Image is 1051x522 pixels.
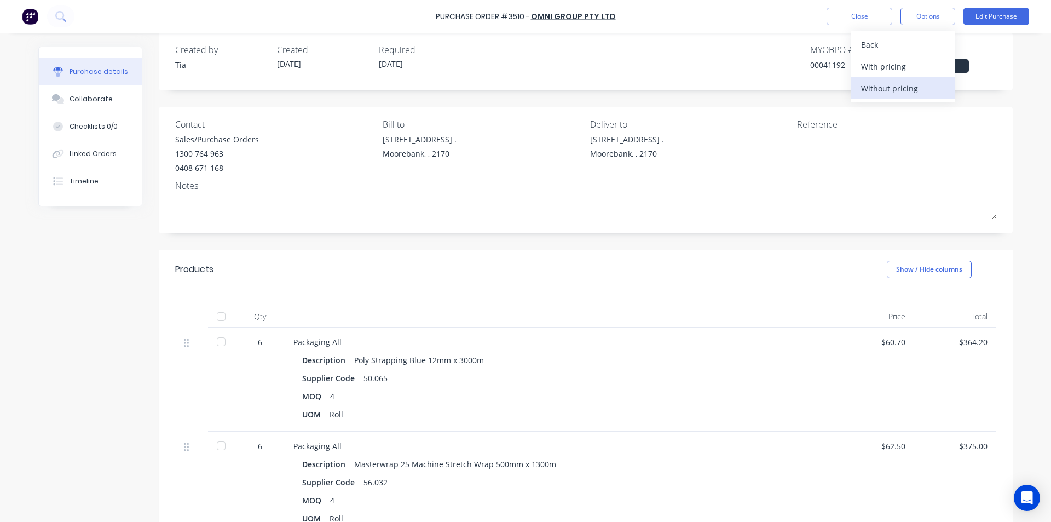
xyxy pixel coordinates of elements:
[861,59,945,74] div: With pricing
[70,149,117,159] div: Linked Orders
[302,370,363,386] div: Supplier Code
[963,8,1029,25] button: Edit Purchase
[363,474,388,490] div: 56.032
[841,440,905,452] div: $62.50
[244,440,276,452] div: 6
[330,388,334,404] div: 4
[235,306,285,328] div: Qty
[900,8,955,25] button: Options
[810,59,903,71] div: 00041192
[436,11,530,22] div: Purchase Order #3510 -
[914,306,996,328] div: Total
[175,43,268,56] div: Created by
[330,406,343,422] div: Roll
[70,67,128,77] div: Purchase details
[832,306,914,328] div: Price
[797,118,996,131] div: Reference
[1014,485,1040,511] div: Open Intercom Messenger
[383,118,582,131] div: Bill to
[923,440,988,452] div: $375.00
[39,140,142,168] button: Linked Orders
[590,118,789,131] div: Deliver to
[293,336,823,348] div: Packaging All
[244,336,276,348] div: 6
[363,370,388,386] div: 50.065
[70,122,118,131] div: Checklists 0/0
[175,263,213,276] div: Products
[923,336,988,348] div: $364.20
[354,456,556,472] div: Masterwrap 25 Machine Stretch Wrap 500mm x 1300m
[175,148,259,159] div: 1300 764 963
[39,58,142,85] button: Purchase details
[841,336,905,348] div: $60.70
[861,37,945,53] div: Back
[531,11,616,22] a: Omni Group Pty Ltd
[39,113,142,140] button: Checklists 0/0
[175,134,259,145] div: Sales/Purchase Orders
[887,261,972,278] button: Show / Hide columns
[810,43,903,56] div: MYOB PO #
[302,388,330,404] div: MOQ
[39,168,142,195] button: Timeline
[861,81,945,96] div: Without pricing
[379,43,472,56] div: Required
[302,492,330,508] div: MOQ
[22,8,38,25] img: Factory
[70,94,113,104] div: Collaborate
[175,162,259,174] div: 0408 671 168
[302,406,330,422] div: UOM
[354,352,484,368] div: Poly Strapping Blue 12mm x 3000m
[70,176,99,186] div: Timeline
[827,8,892,25] button: Close
[590,148,664,159] div: Moorebank, , 2170
[330,492,334,508] div: 4
[590,134,664,145] div: [STREET_ADDRESS] .
[302,352,354,368] div: Description
[293,440,823,452] div: Packaging All
[383,148,457,159] div: Moorebank, , 2170
[39,85,142,113] button: Collaborate
[175,179,996,192] div: Notes
[302,456,354,472] div: Description
[302,474,363,490] div: Supplier Code
[277,43,370,56] div: Created
[175,59,268,71] div: Tia
[175,118,374,131] div: Contact
[383,134,457,145] div: [STREET_ADDRESS] .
